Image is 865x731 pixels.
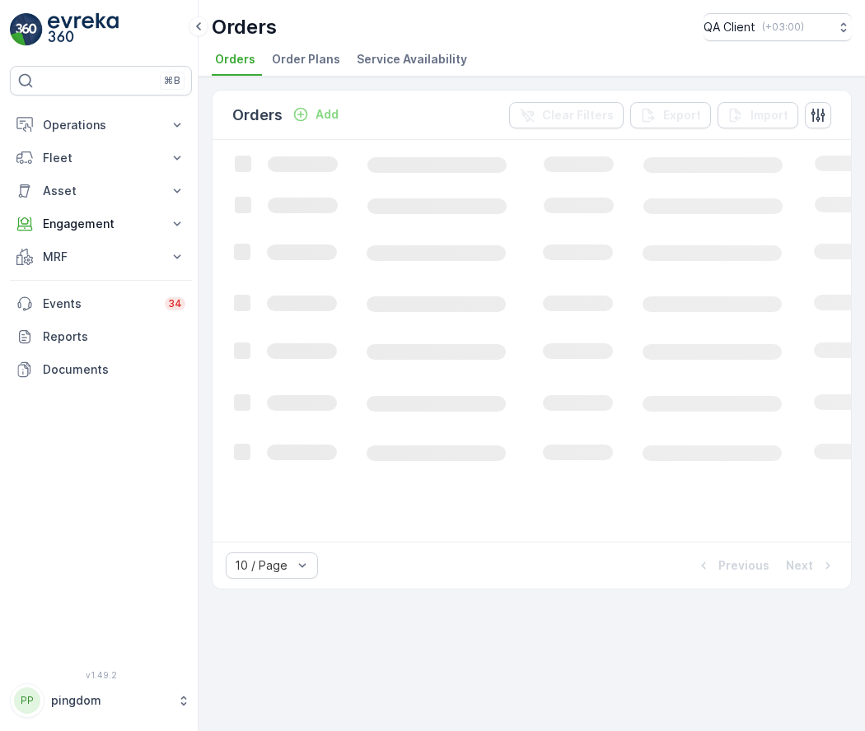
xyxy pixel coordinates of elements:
p: Reports [43,328,185,345]
button: Add [286,105,345,124]
button: Engagement [10,207,192,240]
img: logo_light-DOdMpM7g.png [48,13,119,46]
a: Documents [10,353,192,386]
p: Export [663,107,701,123]
a: Events34 [10,287,192,320]
a: Reports [10,320,192,353]
button: Asset [10,175,192,207]
p: pingdom [51,692,169,709]
p: Import [750,107,788,123]
p: Documents [43,361,185,378]
button: Fleet [10,142,192,175]
p: Clear Filters [542,107,614,123]
p: Fleet [43,150,159,166]
p: ( +03:00 ) [762,21,804,34]
span: Order Plans [272,51,340,68]
p: Events [43,296,155,312]
p: Next [786,557,813,574]
button: Clear Filters [509,102,624,128]
img: logo [10,13,43,46]
span: Orders [215,51,255,68]
p: ⌘B [164,74,180,87]
button: QA Client(+03:00) [704,13,852,41]
p: QA Client [704,19,755,35]
p: Asset [43,183,159,199]
button: Previous [694,556,771,575]
button: Import [718,102,798,128]
span: Service Availability [357,51,467,68]
div: PP [14,687,40,714]
button: Next [784,556,838,575]
span: v 1.49.2 [10,670,192,680]
button: Export [630,102,711,128]
p: Engagement [43,216,159,232]
p: 34 [168,297,182,310]
p: Add [316,106,339,123]
button: PPpingdom [10,683,192,718]
button: MRF [10,240,192,273]
p: Operations [43,117,159,133]
p: MRF [43,249,159,265]
p: Orders [232,104,283,127]
button: Operations [10,109,192,142]
p: Orders [212,14,277,40]
p: Previous [718,557,769,574]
